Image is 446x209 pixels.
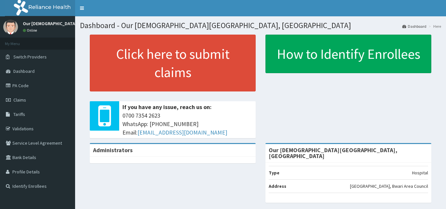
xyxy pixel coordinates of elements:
p: Hospital [412,169,428,176]
a: Click here to submit claims [90,35,256,91]
span: Claims [13,97,26,103]
p: Our [DEMOGRAPHIC_DATA][GEOGRAPHIC_DATA] [23,21,119,26]
a: How to Identify Enrollees [265,35,431,73]
li: Here [427,24,441,29]
a: Online [23,28,39,33]
a: [EMAIL_ADDRESS][DOMAIN_NAME] [137,129,227,136]
img: User Image [3,20,18,34]
span: 0700 7354 2623 WhatsApp: [PHONE_NUMBER] Email: [122,111,252,137]
span: Tariffs [13,111,25,117]
b: Administrators [93,146,133,154]
b: Address [269,183,286,189]
b: Type [269,170,279,176]
b: If you have any issue, reach us on: [122,103,212,111]
span: Switch Providers [13,54,47,60]
a: Dashboard [402,24,426,29]
h1: Dashboard - Our [DEMOGRAPHIC_DATA][GEOGRAPHIC_DATA], [GEOGRAPHIC_DATA] [80,21,441,30]
p: [GEOGRAPHIC_DATA], Bwari Area Council [350,183,428,189]
span: Dashboard [13,68,35,74]
strong: Our [DEMOGRAPHIC_DATA][GEOGRAPHIC_DATA], [GEOGRAPHIC_DATA] [269,146,397,160]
